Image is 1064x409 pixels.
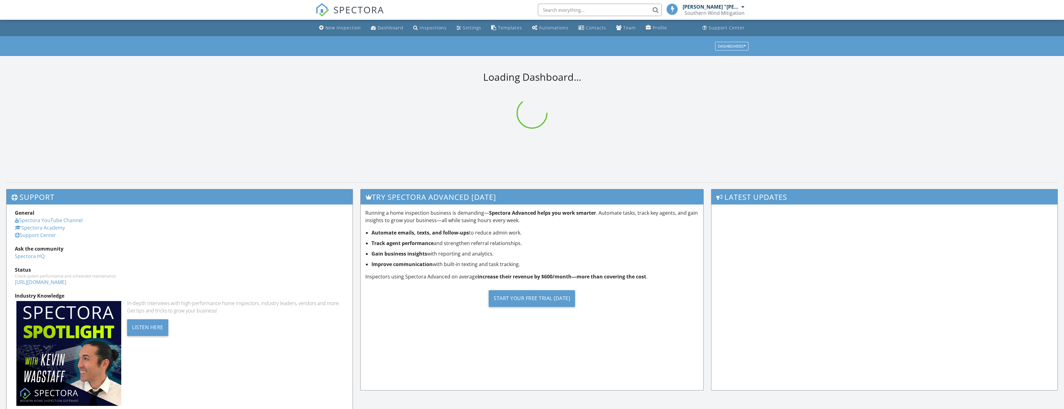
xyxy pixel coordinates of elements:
a: Start Your Free Trial [DATE] [365,285,698,312]
div: Support Center [709,25,745,31]
div: Dashboard [378,25,403,31]
div: Contacts [586,25,606,31]
button: Dashboards [715,42,749,50]
a: Automations (Basic) [530,22,571,34]
strong: Automate emails, texts, and follow-ups [371,229,469,236]
h3: Support [6,189,353,205]
a: Spectora HQ [15,253,45,260]
h3: Latest Updates [711,189,1058,205]
div: Industry Knowledge [15,292,344,299]
div: Settings [463,25,481,31]
input: Search everything... [538,4,662,16]
a: Settings [454,22,484,34]
li: and strengthen referral relationships. [371,239,698,247]
a: Inspections [411,22,449,34]
span: SPECTORA [333,3,384,16]
div: New Inspection [325,25,361,31]
div: Start Your Free Trial [DATE] [489,290,575,307]
a: Team [614,22,638,34]
div: In-depth interviews with high-performance home inspectors, industry leaders, vendors and more. Ge... [127,299,344,314]
a: New Inspection [317,22,363,34]
a: Support Center [700,22,747,34]
strong: General [15,209,34,216]
a: Templates [489,22,525,34]
strong: Gain business insights [371,250,427,257]
div: Status [15,266,344,273]
h3: Try spectora advanced [DATE] [361,189,703,205]
div: Inspections [420,25,447,31]
div: Dashboards [718,44,746,48]
img: The Best Home Inspection Software - Spectora [315,3,329,17]
a: [URL][DOMAIN_NAME] [15,279,66,286]
strong: Spectora Advanced helps you work smarter [489,209,596,216]
p: Running a home inspection business is demanding— . Automate tasks, track key agents, and gain ins... [365,209,698,224]
li: with reporting and analytics. [371,250,698,257]
div: Templates [498,25,522,31]
div: Automations [539,25,568,31]
p: Inspectors using Spectora Advanced on average . [365,273,698,280]
strong: Track agent performance [371,240,434,247]
div: Profile [653,25,667,31]
strong: increase their revenue by $600/month—more than covering the cost [478,273,646,280]
img: Spectoraspolightmain [16,301,121,406]
div: [PERSON_NAME] "[PERSON_NAME]" [PERSON_NAME] [683,4,740,10]
a: Contacts [576,22,609,34]
a: Support Center [15,232,56,239]
div: Team [623,25,636,31]
a: Spectora YouTube Channel [15,217,83,224]
div: Ask the community [15,245,344,252]
div: Listen Here [127,319,168,336]
li: to reduce admin work. [371,229,698,236]
li: with built-in texting and task tracking. [371,260,698,268]
a: Listen Here [127,324,168,330]
div: Southern Wind Mitigation [684,10,744,16]
a: Company Profile [643,22,670,34]
div: Check system performance and scheduled maintenance. [15,273,344,278]
a: SPECTORA [315,8,384,21]
strong: Improve communication [371,261,433,268]
a: Dashboard [368,22,406,34]
a: Spectora Academy [15,224,65,231]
